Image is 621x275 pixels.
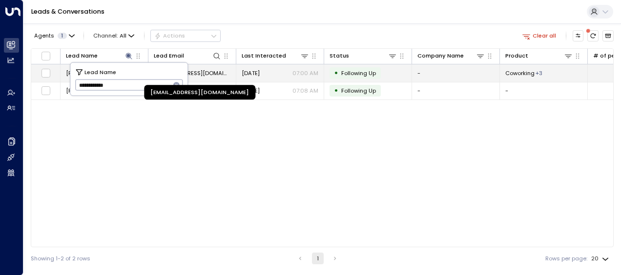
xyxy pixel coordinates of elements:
[330,51,397,60] div: Status
[58,33,67,39] span: 1
[66,51,98,60] div: Lead Name
[66,87,111,95] span: Abdel Rahman
[334,66,338,79] div: •
[573,30,584,41] button: Customize
[341,87,376,95] span: Following Up
[41,86,51,96] span: Toggle select row
[66,51,133,60] div: Lead Name
[292,69,318,77] p: 07:00 AM
[31,30,77,41] button: Agents1
[144,85,255,100] div: [EMAIL_ADDRESS][DOMAIN_NAME]
[90,30,138,41] button: Channel:All
[536,69,542,77] div: Dedicated Desk,Membership,Private Office
[417,51,485,60] div: Company Name
[412,82,500,99] td: -
[154,51,221,60] div: Lead Email
[519,30,559,41] button: Clear all
[66,69,111,77] span: Abdel Rahman
[150,30,221,41] div: Button group with a nested menu
[500,82,588,99] td: -
[412,64,500,81] td: -
[41,51,51,61] span: Toggle select all
[242,51,309,60] div: Last Interacted
[505,69,535,77] span: Coworking
[154,69,230,77] span: aboodkhaled1991@gmail.com
[591,253,611,265] div: 20
[602,30,614,41] button: Archived Leads
[31,7,104,16] a: Leads & Conversations
[587,30,599,41] span: There are new threads available. Refresh the grid to view the latest updates.
[242,51,286,60] div: Last Interacted
[312,253,324,264] button: page 1
[90,30,138,41] span: Channel:
[154,32,185,39] div: Actions
[505,51,573,60] div: Product
[120,33,126,39] span: All
[242,69,260,77] span: Yesterday
[31,255,90,263] div: Showing 1-2 of 2 rows
[334,84,338,97] div: •
[150,30,221,41] button: Actions
[545,255,587,263] label: Rows per page:
[34,33,54,39] span: Agents
[41,68,51,78] span: Toggle select row
[341,69,376,77] span: Following Up
[84,67,116,76] span: Lead Name
[292,87,318,95] p: 07:08 AM
[154,51,184,60] div: Lead Email
[417,51,464,60] div: Company Name
[330,51,349,60] div: Status
[505,51,528,60] div: Product
[294,253,341,264] nav: pagination navigation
